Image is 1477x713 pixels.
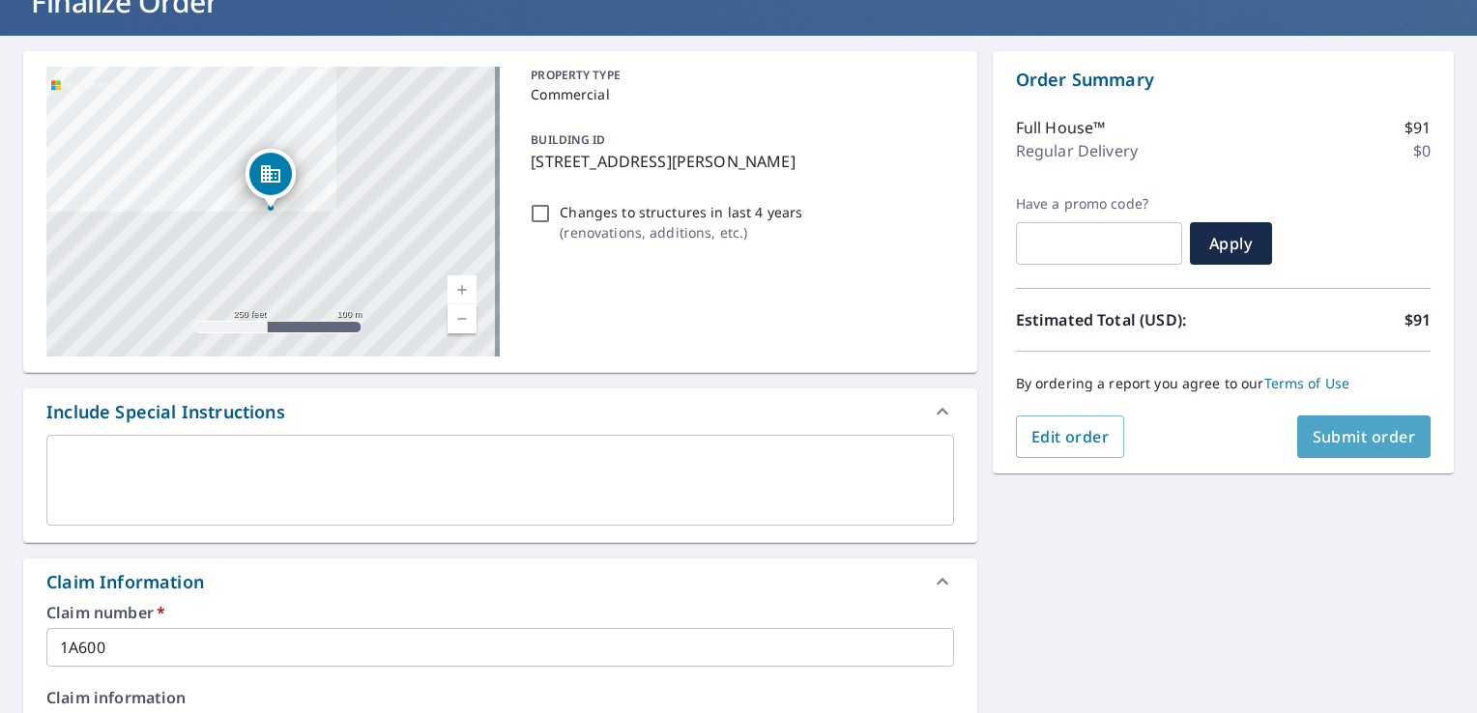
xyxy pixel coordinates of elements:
span: Submit order [1313,426,1416,447]
p: $91 [1405,116,1431,139]
div: Include Special Instructions [46,399,285,425]
div: Include Special Instructions [23,388,977,435]
button: Submit order [1297,415,1432,458]
button: Apply [1190,222,1272,265]
p: Regular Delivery [1016,139,1138,162]
p: BUILDING ID [531,131,605,148]
a: Terms of Use [1264,374,1350,392]
a: Current Level 17, Zoom In [448,275,477,304]
p: $91 [1405,308,1431,331]
a: Current Level 17, Zoom Out [448,304,477,333]
span: Apply [1205,233,1257,254]
div: Claim Information [46,569,204,595]
div: Dropped pin, building 1, Commercial property, 3908 W Braker Ln Austin, TX 78759 [246,149,296,209]
p: Estimated Total (USD): [1016,308,1224,331]
p: PROPERTY TYPE [531,67,945,84]
div: Claim Information [23,558,977,605]
p: By ordering a report you agree to our [1016,375,1431,392]
p: $0 [1413,139,1431,162]
label: Claim information [46,690,954,705]
label: Have a promo code? [1016,195,1182,213]
button: Edit order [1016,415,1125,458]
span: Edit order [1031,426,1110,447]
p: Full House™ [1016,116,1106,139]
label: Claim number [46,605,954,620]
p: Changes to structures in last 4 years [560,202,802,222]
p: Commercial [531,84,945,104]
p: Order Summary [1016,67,1431,93]
p: ( renovations, additions, etc. ) [560,222,802,242]
p: [STREET_ADDRESS][PERSON_NAME] [531,150,945,173]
